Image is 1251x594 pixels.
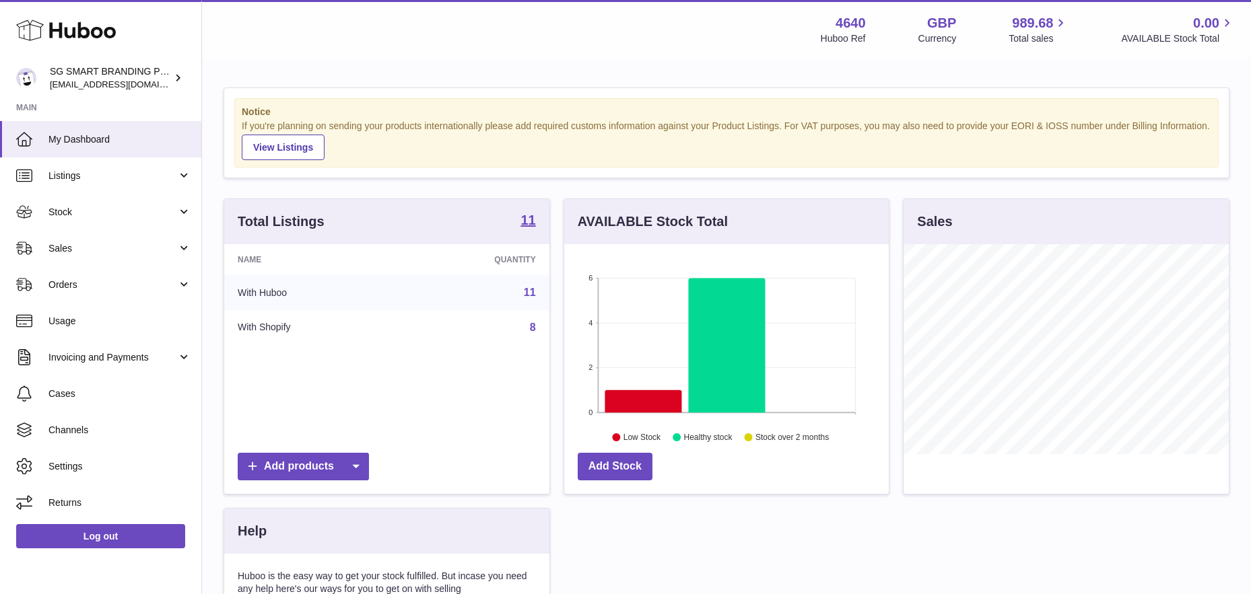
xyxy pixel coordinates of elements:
a: 8 [530,322,536,333]
a: Log out [16,524,185,548]
span: Usage [48,315,191,328]
text: 2 [588,363,593,371]
div: SG SMART BRANDING PTE. LTD. [50,65,171,91]
div: Huboo Ref [821,32,866,45]
h3: Help [238,522,267,540]
strong: GBP [927,14,956,32]
td: With Shopify [224,310,399,345]
span: Orders [48,279,177,291]
span: Total sales [1009,32,1069,45]
div: Currency [918,32,957,45]
img: uktopsmileshipping@gmail.com [16,68,36,88]
span: 989.68 [1012,14,1053,32]
a: Add Stock [578,453,652,480]
span: Invoicing and Payments [48,351,177,364]
span: Settings [48,460,191,473]
span: AVAILABLE Stock Total [1121,32,1235,45]
span: Stock [48,206,177,219]
span: [EMAIL_ADDRESS][DOMAIN_NAME] [50,79,198,89]
text: 4 [588,319,593,327]
span: Sales [48,242,177,255]
a: 0.00 AVAILABLE Stock Total [1121,14,1235,45]
span: Cases [48,387,191,400]
h3: Sales [917,213,952,231]
td: With Huboo [224,275,399,310]
th: Quantity [399,244,549,275]
strong: Notice [242,106,1211,118]
div: If you're planning on sending your products internationally please add required customs informati... [242,120,1211,160]
text: Stock over 2 months [755,433,829,442]
a: 11 [524,287,536,298]
span: Channels [48,424,191,437]
span: Listings [48,170,177,182]
strong: 11 [520,213,535,227]
a: Add products [238,453,369,480]
a: 989.68 Total sales [1009,14,1069,45]
span: 0.00 [1193,14,1219,32]
th: Name [224,244,399,275]
span: Returns [48,496,191,509]
a: 11 [520,213,535,229]
text: 6 [588,274,593,282]
span: My Dashboard [48,133,191,146]
h3: Total Listings [238,213,325,231]
strong: 4640 [836,14,866,32]
h3: AVAILABLE Stock Total [578,213,728,231]
text: Low Stock [623,433,661,442]
text: 0 [588,408,593,416]
text: Healthy stock [683,433,733,442]
a: View Listings [242,135,325,160]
